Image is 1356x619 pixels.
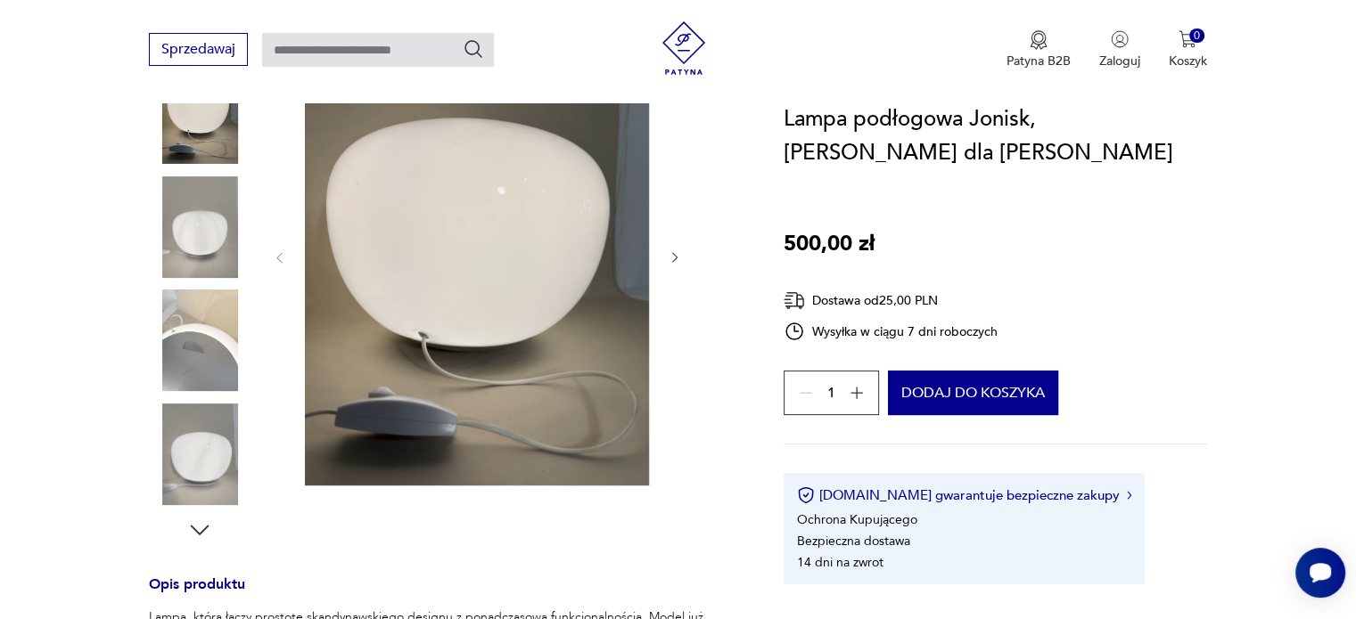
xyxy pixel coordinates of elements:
[463,38,484,60] button: Szukaj
[149,62,251,164] img: Zdjęcie produktu Lampa podłogowa Jonisk, Carl Öjerstam dla Ikea
[149,579,741,608] h3: Opis produktu
[1030,30,1048,50] img: Ikona medalu
[149,33,248,66] button: Sprzedawaj
[149,403,251,505] img: Zdjęcie produktu Lampa podłogowa Jonisk, Carl Öjerstam dla Ikea
[784,289,998,312] div: Dostawa od 25,00 PLN
[797,511,917,528] li: Ochrona Kupującego
[797,554,883,571] li: 14 dni na zwrot
[1007,30,1071,69] button: Patyna B2B
[149,45,248,57] a: Sprzedawaj
[888,371,1058,415] button: Dodaj do koszyka
[1189,29,1204,44] div: 0
[1111,30,1129,48] img: Ikonka użytkownika
[1169,53,1207,69] p: Koszyk
[1169,30,1207,69] button: 0Koszyk
[797,486,815,504] img: Ikona certyfikatu
[305,27,649,485] img: Zdjęcie produktu Lampa podłogowa Jonisk, Carl Öjerstam dla Ikea
[827,387,835,399] span: 1
[1127,491,1132,500] img: Ikona strzałki w prawo
[797,486,1131,504] button: [DOMAIN_NAME] gwarantuje bezpieczne zakupy
[149,289,251,391] img: Zdjęcie produktu Lampa podłogowa Jonisk, Carl Öjerstam dla Ikea
[1179,30,1196,48] img: Ikona koszyka
[1007,53,1071,69] p: Patyna B2B
[1007,30,1071,69] a: Ikona medaluPatyna B2B
[1099,53,1140,69] p: Zaloguj
[657,21,711,75] img: Patyna - sklep z meblami i dekoracjami vintage
[149,176,251,278] img: Zdjęcie produktu Lampa podłogowa Jonisk, Carl Öjerstam dla Ikea
[784,102,1207,170] h1: Lampa podłogowa Jonisk, [PERSON_NAME] dla [PERSON_NAME]
[784,227,875,261] p: 500,00 zł
[1099,30,1140,69] button: Zaloguj
[1295,548,1345,598] iframe: Smartsupp widget button
[797,533,910,550] li: Bezpieczna dostawa
[784,321,998,342] div: Wysyłka w ciągu 7 dni roboczych
[784,289,805,312] img: Ikona dostawy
